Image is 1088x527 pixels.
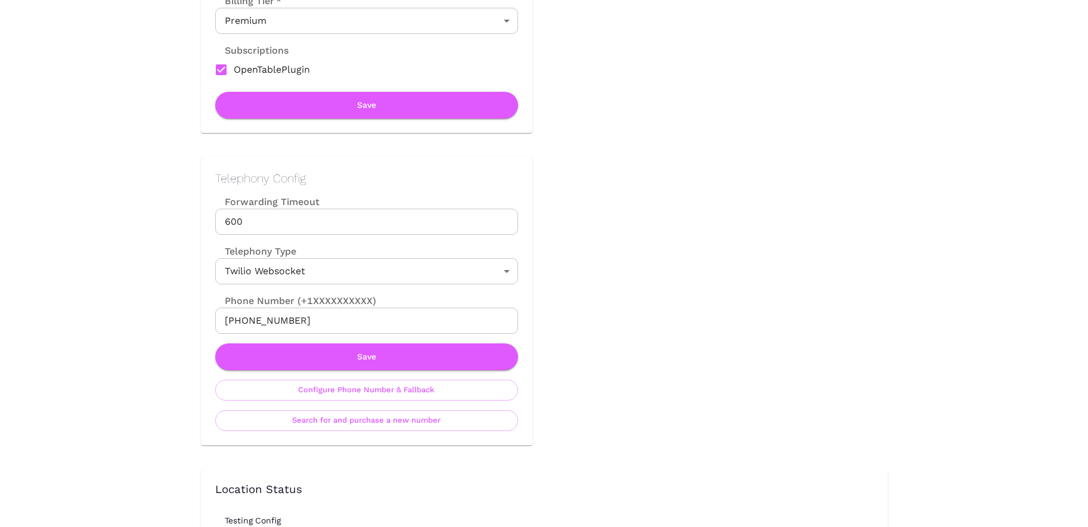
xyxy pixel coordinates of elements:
[215,294,518,308] label: Phone Number (+1XXXXXXXXXX)
[215,380,518,401] button: Configure Phone Number & Fallback
[215,195,518,209] label: Forwarding Timeout
[215,483,873,497] h3: Location Status
[215,44,289,57] label: Subscriptions
[215,410,518,431] button: Search for and purchase a new number
[215,258,518,284] div: Twilio Websocket
[234,63,310,77] span: OpenTablePlugin
[215,171,518,185] h2: Telephony Config
[215,244,296,258] label: Telephony Type
[215,8,518,34] div: Premium
[225,516,883,525] h6: Testing Config
[215,92,518,119] button: Save
[215,343,518,370] button: Save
